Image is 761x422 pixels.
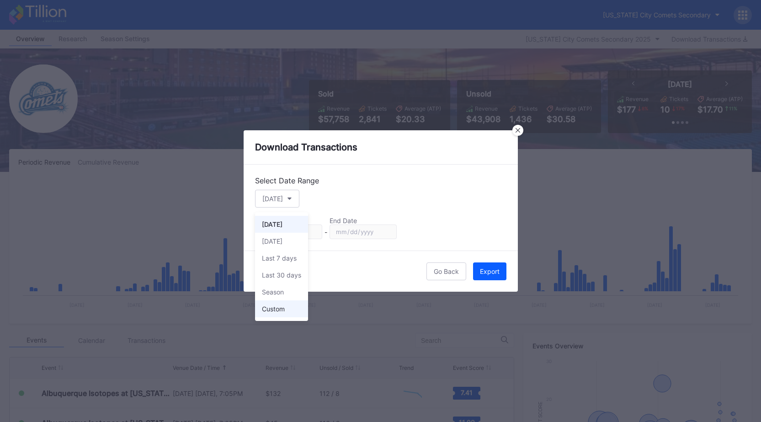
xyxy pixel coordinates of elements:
[262,220,282,228] div: [DATE]
[262,305,285,313] div: Custom
[262,254,297,262] div: Last 7 days
[262,271,301,279] div: Last 30 days
[262,288,284,296] div: Season
[262,237,282,245] div: [DATE]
